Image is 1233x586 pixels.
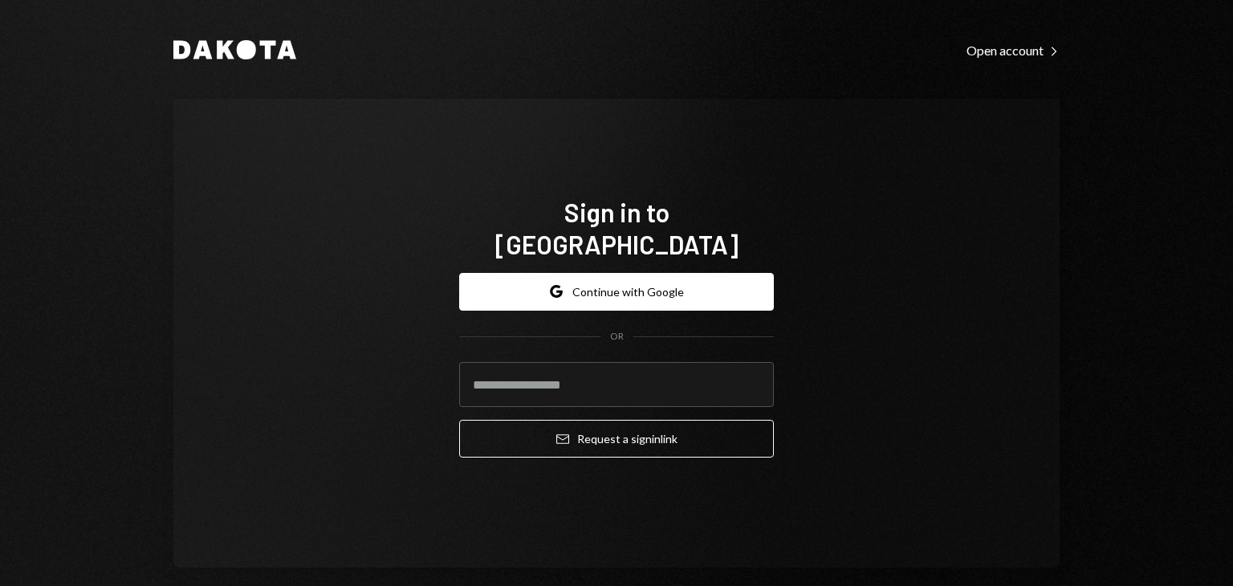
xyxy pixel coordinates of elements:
div: OR [610,330,624,344]
div: Open account [966,43,1060,59]
a: Open account [966,41,1060,59]
button: Continue with Google [459,273,774,311]
button: Request a signinlink [459,420,774,458]
h1: Sign in to [GEOGRAPHIC_DATA] [459,196,774,260]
